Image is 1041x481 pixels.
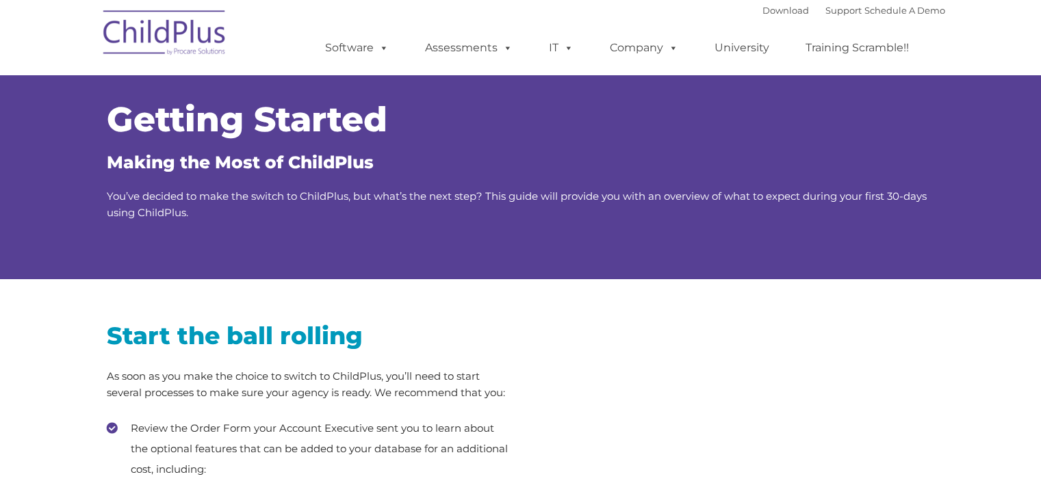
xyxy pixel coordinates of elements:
[411,34,526,62] a: Assessments
[311,34,402,62] a: Software
[107,99,387,140] span: Getting Started
[535,34,587,62] a: IT
[792,34,923,62] a: Training Scramble!!
[864,5,945,16] a: Schedule A Demo
[701,34,783,62] a: University
[825,5,862,16] a: Support
[107,368,511,401] p: As soon as you make the choice to switch to ChildPlus, you’ll need to start several processes to ...
[762,5,945,16] font: |
[762,5,809,16] a: Download
[596,34,692,62] a: Company
[107,152,374,172] span: Making the Most of ChildPlus
[97,1,233,69] img: ChildPlus by Procare Solutions
[107,320,511,351] h2: Start the ball rolling
[107,190,927,219] span: You’ve decided to make the switch to ChildPlus, but what’s the next step? This guide will provide...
